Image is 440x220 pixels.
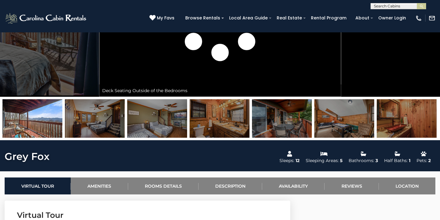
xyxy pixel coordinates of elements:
[190,99,249,138] img: 163977852
[314,99,374,138] img: 163977841
[375,13,409,23] a: Owner Login
[65,99,125,138] img: 163977843
[199,177,262,194] a: Description
[5,12,88,24] img: White-1-2.png
[99,84,341,97] div: Deck Seating Outside of the Bedrooms
[226,13,271,23] a: Local Area Guide
[274,13,305,23] a: Real Estate
[127,99,187,138] img: 163977844
[5,177,71,194] a: Virtual Tour
[157,15,174,21] span: My Favs
[377,99,437,138] img: 163977853
[262,177,325,194] a: Availability
[429,15,435,22] img: mail-regular-white.png
[325,177,379,194] a: Reviews
[352,13,372,23] a: About
[149,15,176,22] a: My Favs
[182,13,223,23] a: Browse Rentals
[379,177,435,194] a: Location
[2,99,62,138] img: 163977846
[252,99,312,138] img: 163827382
[415,15,422,22] img: phone-regular-white.png
[71,177,128,194] a: Amenities
[128,177,199,194] a: Rooms Details
[308,13,350,23] a: Rental Program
